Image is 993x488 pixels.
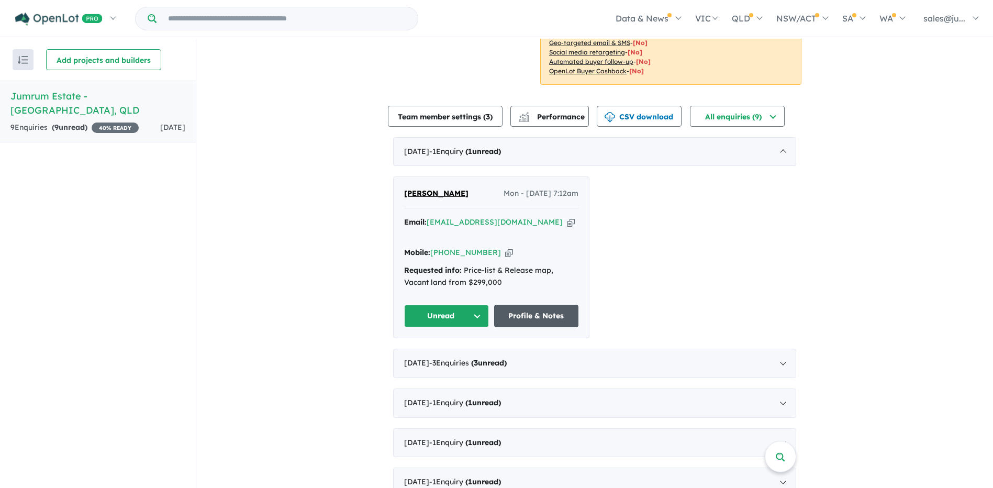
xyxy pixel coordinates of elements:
span: [PERSON_NAME] [404,188,468,198]
button: All enquiries (9) [690,106,785,127]
input: Try estate name, suburb, builder or developer [159,7,416,30]
strong: ( unread) [471,358,507,368]
span: 40 % READY [92,123,139,133]
span: Performance [520,112,585,121]
button: Copy [567,217,575,228]
img: Openlot PRO Logo White [15,13,103,26]
button: Copy [505,247,513,258]
a: [EMAIL_ADDRESS][DOMAIN_NAME] [427,217,563,227]
span: [DATE] [160,123,185,132]
a: [PHONE_NUMBER] [430,248,501,257]
button: Add projects and builders [46,49,161,70]
span: - 1 Enquir y [429,398,501,407]
span: [No] [629,67,644,75]
strong: Mobile: [404,248,430,257]
strong: Requested info: [404,265,462,275]
span: - 1 Enquir y [429,438,501,447]
span: 3 [486,112,490,121]
span: [No] [636,58,651,65]
div: [DATE] [393,428,796,458]
a: [PERSON_NAME] [404,187,468,200]
img: line-chart.svg [519,112,529,118]
div: [DATE] [393,137,796,167]
div: Price-list & Release map, Vacant land from $299,000 [404,264,578,290]
button: Team member settings (3) [388,106,503,127]
button: Unread [404,305,489,327]
div: 9 Enquir ies [10,121,139,134]
div: [DATE] [393,389,796,418]
button: Performance [510,106,589,127]
strong: ( unread) [465,147,501,156]
a: Profile & Notes [494,305,579,327]
strong: ( unread) [465,438,501,447]
span: 1 [468,147,472,156]
span: 1 [468,438,472,447]
button: CSV download [597,106,682,127]
span: 1 [468,398,472,407]
strong: Email: [404,217,427,227]
strong: ( unread) [465,477,501,486]
span: Mon - [DATE] 7:12am [504,187,578,200]
span: - 1 Enquir y [429,147,501,156]
span: [No] [628,48,642,56]
span: [No] [633,39,648,47]
strong: ( unread) [465,398,501,407]
u: Automated buyer follow-up [549,58,633,65]
div: [DATE] [393,349,796,378]
span: - 3 Enquir ies [429,358,507,368]
h5: Jumrum Estate - [GEOGRAPHIC_DATA] , QLD [10,89,185,117]
u: Social media retargeting [549,48,625,56]
span: 9 [54,123,59,132]
span: 3 [474,358,478,368]
span: 1 [468,477,472,486]
img: bar-chart.svg [519,115,529,122]
u: OpenLot Buyer Cashback [549,67,627,75]
img: download icon [605,112,615,123]
img: sort.svg [18,56,28,64]
strong: ( unread) [52,123,87,132]
span: sales@ju... [923,13,965,24]
u: Geo-targeted email & SMS [549,39,630,47]
span: - 1 Enquir y [429,477,501,486]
